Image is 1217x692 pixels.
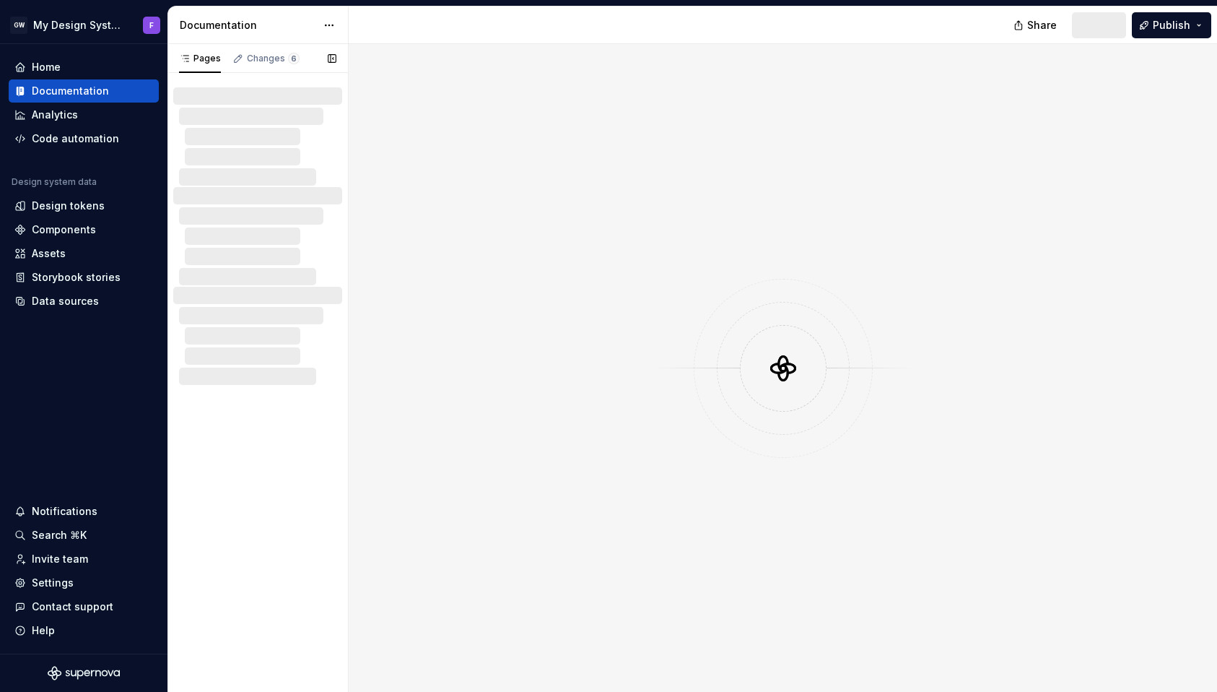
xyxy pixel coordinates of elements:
[1132,12,1211,38] button: Publish
[9,103,159,126] a: Analytics
[32,270,121,285] div: Storybook stories
[32,600,113,614] div: Contact support
[9,218,159,241] a: Components
[149,20,154,31] div: F
[32,294,99,308] div: Data sources
[9,571,159,594] a: Settings
[32,131,119,146] div: Code automation
[9,619,159,642] button: Help
[247,53,300,64] div: Changes
[10,17,27,34] div: GW
[32,199,105,213] div: Design tokens
[32,504,97,519] div: Notifications
[9,524,159,547] button: Search ⌘K
[32,576,74,590] div: Settings
[32,246,66,261] div: Assets
[32,222,96,237] div: Components
[32,108,78,122] div: Analytics
[32,623,55,638] div: Help
[9,266,159,289] a: Storybook stories
[32,84,109,98] div: Documentation
[1027,18,1057,33] span: Share
[288,53,300,64] span: 6
[9,290,159,313] a: Data sources
[1006,12,1066,38] button: Share
[9,500,159,523] button: Notifications
[12,176,97,188] div: Design system data
[9,194,159,217] a: Design tokens
[32,60,61,74] div: Home
[48,666,120,680] svg: Supernova Logo
[9,548,159,571] a: Invite team
[179,53,221,64] div: Pages
[9,56,159,79] a: Home
[180,18,316,33] div: Documentation
[32,528,87,542] div: Search ⌘K
[9,127,159,150] a: Code automation
[9,79,159,103] a: Documentation
[9,242,159,265] a: Assets
[32,552,88,566] div: Invite team
[33,18,126,33] div: My Design System
[3,9,165,40] button: GWMy Design SystemF
[1153,18,1190,33] span: Publish
[9,595,159,618] button: Contact support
